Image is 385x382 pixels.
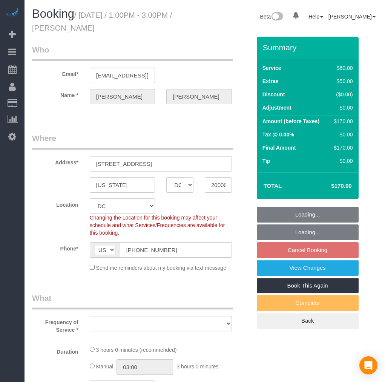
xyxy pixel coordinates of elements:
[263,43,355,52] h3: Summary
[331,118,353,125] div: $170.00
[96,363,114,370] span: Manual
[262,144,296,152] label: Final Amount
[271,12,283,22] img: New interface
[205,177,232,193] input: Zip Code*
[32,133,233,150] legend: Where
[176,363,218,370] span: 3 hours 0 minutes
[262,64,281,72] label: Service
[26,345,84,356] label: Duration
[328,14,376,20] a: [PERSON_NAME]
[262,91,285,98] label: Discount
[331,77,353,85] div: $50.00
[262,118,319,125] label: Amount (before Taxes)
[26,156,84,166] label: Address*
[26,316,84,334] label: Frequency of Service *
[262,157,270,165] label: Tip
[32,292,233,309] legend: What
[257,260,359,276] a: View Changes
[264,182,282,189] strong: Total
[331,131,353,138] div: $0.00
[90,68,155,83] input: Email*
[26,89,84,99] label: Name *
[308,183,351,189] h4: $170.00
[308,14,323,20] a: Help
[26,242,84,252] label: Phone*
[120,242,232,258] input: Phone*
[32,7,74,20] span: Booking
[96,265,227,271] span: Send me reminders about my booking via text message
[32,44,233,61] legend: Who
[331,91,353,98] div: ($0.00)
[90,177,155,193] input: City*
[331,157,353,165] div: $0.00
[262,104,291,111] label: Adjustment
[359,356,377,374] div: Open Intercom Messenger
[262,77,279,85] label: Extras
[331,144,353,152] div: $170.00
[260,14,284,20] a: Beta
[26,198,84,209] label: Location
[257,278,359,294] a: Book This Again
[331,64,353,72] div: $60.00
[32,11,172,32] small: / [DATE] / 1:00PM - 3:00PM / [PERSON_NAME]
[262,131,294,138] label: Tax @ 0.00%
[90,215,225,236] span: Changing the Location for this booking may affect your schedule and what Services/Frequencies are...
[257,313,359,329] a: Back
[331,104,353,111] div: $0.00
[166,89,232,104] input: Last Name*
[90,89,155,104] input: First Name*
[5,8,20,18] img: Automaid Logo
[96,347,177,353] span: 3 hours 0 minutes (recommended)
[26,68,84,78] label: Email*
